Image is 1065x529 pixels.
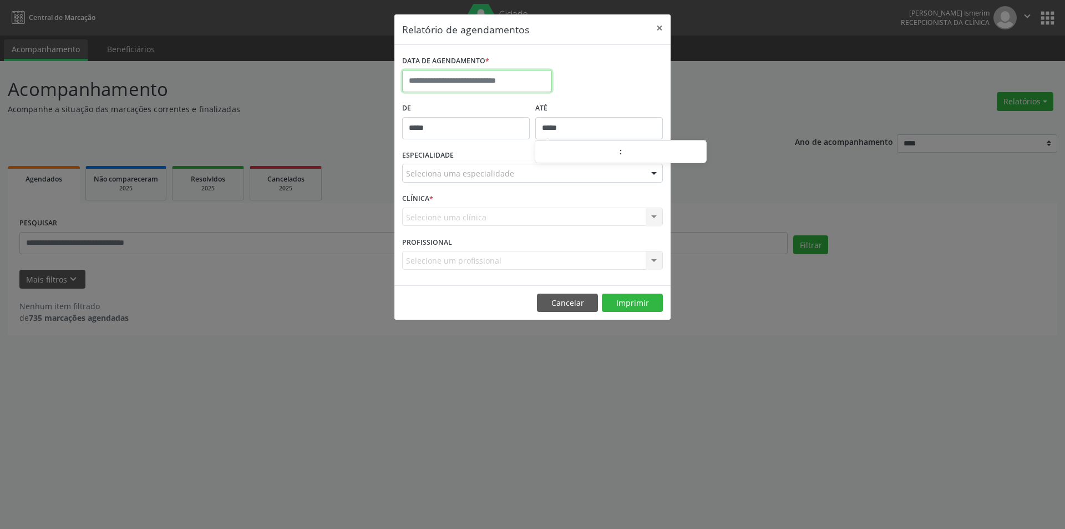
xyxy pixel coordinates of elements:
span: Seleciona uma especialidade [406,168,514,179]
label: DATA DE AGENDAMENTO [402,53,489,70]
button: Close [648,14,671,42]
span: : [619,140,622,163]
label: De [402,100,530,117]
label: PROFISSIONAL [402,234,452,251]
input: Minute [622,142,706,164]
button: Cancelar [537,294,598,313]
h5: Relatório de agendamentos [402,22,529,37]
input: Hour [535,142,619,164]
button: Imprimir [602,294,663,313]
label: ESPECIALIDADE [402,147,454,164]
label: CLÍNICA [402,190,433,208]
label: ATÉ [535,100,663,117]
